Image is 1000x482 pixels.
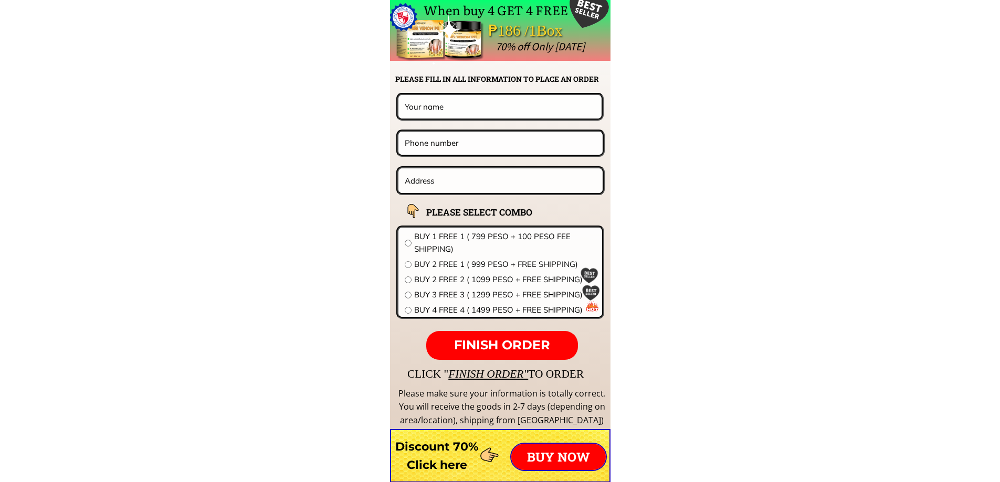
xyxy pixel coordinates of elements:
[414,288,596,301] span: BUY 3 FREE 3 ( 1299 PESO + FREE SHIPPING)
[488,18,592,43] div: ₱186 /1Box
[511,444,606,470] p: BUY NOW
[402,95,598,118] input: Your name
[407,365,890,383] div: CLICK " TO ORDER
[414,230,596,255] span: BUY 1 FREE 1 ( 799 PESO + 100 PESO FEE SHIPPING)
[496,38,819,56] div: 70% off Only [DATE]
[426,205,559,219] h2: PLEASE SELECT COMBO
[402,168,599,193] input: Address
[402,132,599,154] input: Phone number
[414,304,596,316] span: BUY 4 FREE 4 ( 1499 PESO + FREE SHIPPING)
[395,73,609,85] h2: PLEASE FILL IN ALL INFORMATION TO PLACE AN ORDER
[414,273,596,286] span: BUY 2 FREE 2 ( 1099 PESO + FREE SHIPPING)
[454,337,550,352] span: FINISH ORDER
[448,368,528,380] span: FINISH ORDER"
[414,258,596,271] span: BUY 2 FREE 1 ( 999 PESO + FREE SHIPPING)
[397,387,607,427] div: Please make sure your information is totally correct. You will receive the goods in 2-7 days (dep...
[390,437,484,474] h3: Discount 70% Click here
